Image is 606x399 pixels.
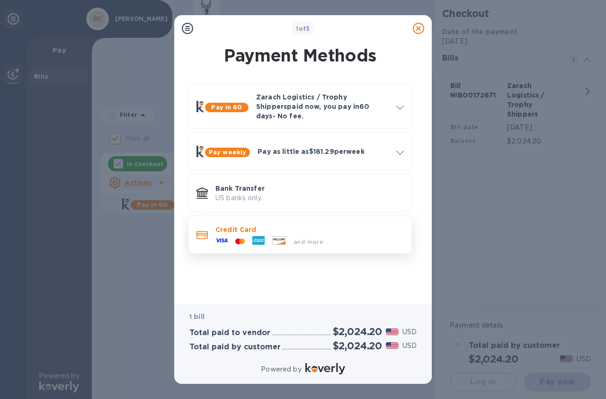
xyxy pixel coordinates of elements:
p: Bank Transfer [215,184,404,193]
h2: $2,024.20 [333,326,382,337]
p: Zarach Logistics / Trophy Shippers paid now, you pay in 60 days - No fee. [256,92,389,121]
p: US banks only. [215,193,404,203]
p: Powered by [261,364,301,374]
h3: Total paid to vendor [189,328,270,337]
p: Pay as little as $181.29 per week [258,147,389,156]
span: 1 [296,25,298,32]
h1: Payment Methods [187,45,414,65]
p: Credit Card [215,225,404,234]
img: USD [386,342,399,349]
p: USD [402,327,417,337]
h2: $2,024.20 [333,340,382,352]
b: Pay weekly [209,149,246,156]
span: and more... [294,238,328,245]
b: 1 bill [189,313,205,320]
img: Logo [305,363,345,374]
h3: Total paid by customer [189,343,281,352]
b: Pay in 60 [211,104,242,111]
img: USD [386,328,399,335]
b: of 3 [296,25,310,32]
p: USD [402,341,417,351]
